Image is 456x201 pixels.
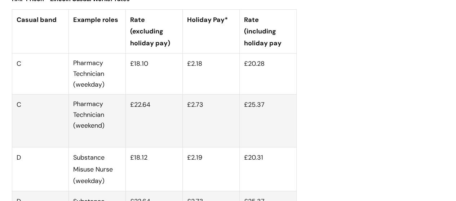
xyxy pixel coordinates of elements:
[182,53,239,94] td: £2.18
[182,95,239,147] td: £2.73
[126,53,183,94] td: £18.10
[12,53,69,94] td: C
[182,147,239,191] td: £2.19
[182,9,239,53] th: Holiday Pay*
[12,9,69,53] th: Casual band
[239,95,296,147] td: £25.37
[126,95,183,147] td: £22.64
[239,147,296,191] td: £20.31
[73,99,121,131] p: Pharmacy Technician (weekend)
[69,147,126,191] td: Substance Misuse Nurse (weekday)
[69,9,126,53] th: Example roles
[126,9,183,53] th: Rate (excluding holiday pay)
[73,58,121,90] p: Pharmacy Technician (weekday)
[12,95,69,147] td: C
[12,147,69,191] td: D
[239,9,296,53] th: Rate (including holiday pay
[239,53,296,94] td: £20.28
[126,147,183,191] td: £18.12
